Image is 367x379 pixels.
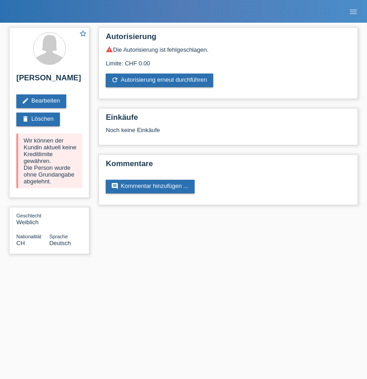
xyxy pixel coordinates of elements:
a: star_border [79,30,87,39]
span: Geschlecht [16,213,41,218]
span: Nationalität [16,234,41,239]
i: comment [111,182,118,190]
i: menu [349,7,358,16]
i: star_border [79,30,87,38]
i: warning [106,46,113,53]
div: Noch keine Einkäufe [106,127,351,140]
i: edit [22,97,29,104]
h2: Kommentare [106,159,351,173]
div: Weiblich [16,212,49,226]
span: Deutsch [49,240,71,246]
a: refreshAutorisierung erneut durchführen [106,74,213,87]
i: refresh [111,76,118,84]
div: Limite: CHF 0.00 [106,53,351,67]
span: Sprache [49,234,68,239]
a: editBearbeiten [16,94,66,108]
a: menu [344,9,362,14]
div: Die Autorisierung ist fehlgeschlagen. [106,46,351,53]
div: Wir können der Kundin aktuell keine Kreditlimite gewähren. Die Person wurde ohne Grundangabe abge... [16,133,82,188]
a: commentKommentar hinzufügen ... [106,180,195,193]
a: deleteLöschen [16,113,60,126]
h2: Autorisierung [106,32,351,46]
h2: Einkäufe [106,113,351,127]
i: delete [22,115,29,123]
span: Schweiz [16,240,25,246]
h2: [PERSON_NAME] [16,74,82,87]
